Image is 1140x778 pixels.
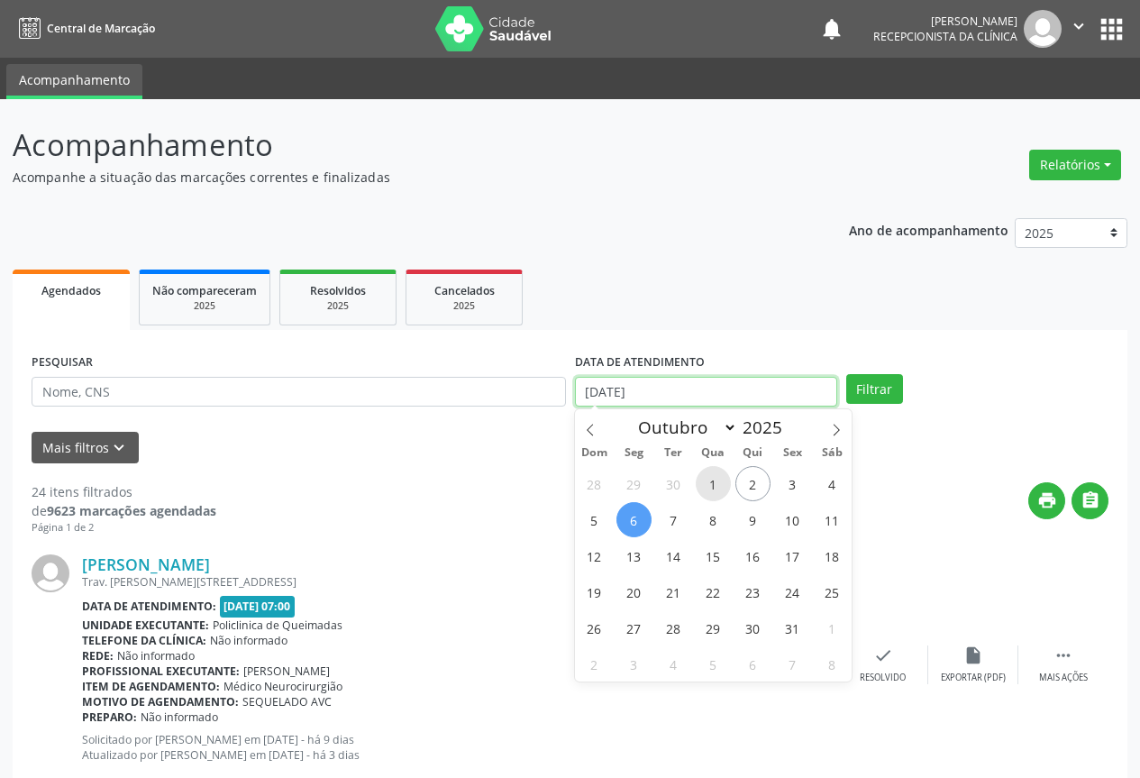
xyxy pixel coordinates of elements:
[815,502,850,537] span: Outubro 11, 2025
[733,447,772,459] span: Qui
[141,709,218,725] span: Não informado
[419,299,509,313] div: 2025
[656,610,691,645] span: Outubro 28, 2025
[616,502,652,537] span: Outubro 6, 2025
[47,502,216,519] strong: 9623 marcações agendadas
[210,633,287,648] span: Não informado
[696,466,731,501] span: Outubro 1, 2025
[82,599,216,614] b: Data de atendimento:
[243,664,330,679] span: [PERSON_NAME]
[775,610,810,645] span: Outubro 31, 2025
[616,610,652,645] span: Outubro 27, 2025
[696,538,731,573] span: Outubro 15, 2025
[32,554,69,592] img: img
[846,374,903,405] button: Filtrar
[819,16,844,41] button: notifications
[32,520,216,535] div: Página 1 de 2
[117,648,195,664] span: Não informado
[41,283,101,298] span: Agendados
[220,596,296,617] span: [DATE] 07:00
[1029,150,1121,180] button: Relatórios
[1069,16,1089,36] i: 
[873,645,893,665] i: check
[13,14,155,43] a: Central de Marcação
[775,466,810,501] span: Outubro 3, 2025
[775,646,810,682] span: Novembro 7, 2025
[577,466,612,501] span: Setembro 28, 2025
[775,538,810,573] span: Outubro 17, 2025
[735,502,771,537] span: Outubro 9, 2025
[815,466,850,501] span: Outubro 4, 2025
[310,283,366,298] span: Resolvidos
[963,645,983,665] i: insert_drive_file
[656,574,691,609] span: Outubro 21, 2025
[293,299,383,313] div: 2025
[656,502,691,537] span: Outubro 7, 2025
[575,349,705,377] label: DATA DE ATENDIMENTO
[812,447,852,459] span: Sáb
[32,349,93,377] label: PESQUISAR
[242,694,332,709] span: SEQUELADO AVC
[696,610,731,645] span: Outubro 29, 2025
[577,574,612,609] span: Outubro 19, 2025
[152,283,257,298] span: Não compareceram
[696,574,731,609] span: Outubro 22, 2025
[873,29,1017,44] span: Recepcionista da clínica
[1024,10,1062,48] img: img
[1062,10,1096,48] button: 
[941,672,1006,684] div: Exportar (PDF)
[82,679,220,694] b: Item de agendamento:
[1037,490,1057,510] i: print
[849,218,1008,241] p: Ano de acompanhamento
[82,574,838,590] div: Trav. [PERSON_NAME][STREET_ADDRESS]
[109,438,129,458] i: keyboard_arrow_down
[815,538,850,573] span: Outubro 18, 2025
[860,672,906,684] div: Resolvido
[696,646,731,682] span: Novembro 5, 2025
[616,466,652,501] span: Setembro 29, 2025
[616,574,652,609] span: Outubro 20, 2025
[575,447,615,459] span: Dom
[82,664,240,679] b: Profissional executante:
[1081,490,1100,510] i: 
[577,610,612,645] span: Outubro 26, 2025
[152,299,257,313] div: 2025
[82,732,838,763] p: Solicitado por [PERSON_NAME] em [DATE] - há 9 dias Atualizado por [PERSON_NAME] em [DATE] - há 3 ...
[13,123,793,168] p: Acompanhamento
[575,377,837,407] input: Selecione um intervalo
[653,447,693,459] span: Ter
[656,646,691,682] span: Novembro 4, 2025
[772,447,812,459] span: Sex
[82,694,239,709] b: Motivo de agendamento:
[656,466,691,501] span: Setembro 30, 2025
[873,14,1017,29] div: [PERSON_NAME]
[213,618,342,633] span: Policlinica de Queimadas
[82,633,206,648] b: Telefone da clínica:
[775,502,810,537] span: Outubro 10, 2025
[616,538,652,573] span: Outubro 13, 2025
[735,538,771,573] span: Outubro 16, 2025
[82,709,137,725] b: Preparo:
[32,377,566,407] input: Nome, CNS
[614,447,653,459] span: Seg
[1039,672,1088,684] div: Mais ações
[815,574,850,609] span: Outubro 25, 2025
[13,168,793,187] p: Acompanhe a situação das marcações correntes e finalizadas
[82,618,209,633] b: Unidade executante:
[32,432,139,463] button: Mais filtroskeyboard_arrow_down
[434,283,495,298] span: Cancelados
[737,416,797,439] input: Year
[616,646,652,682] span: Novembro 3, 2025
[1053,645,1073,665] i: 
[6,64,142,99] a: Acompanhamento
[32,482,216,501] div: 24 itens filtrados
[577,646,612,682] span: Novembro 2, 2025
[577,502,612,537] span: Outubro 5, 2025
[815,646,850,682] span: Novembro 8, 2025
[630,415,738,440] select: Month
[735,646,771,682] span: Novembro 6, 2025
[1072,482,1108,519] button: 
[656,538,691,573] span: Outubro 14, 2025
[82,648,114,664] b: Rede:
[82,554,210,574] a: [PERSON_NAME]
